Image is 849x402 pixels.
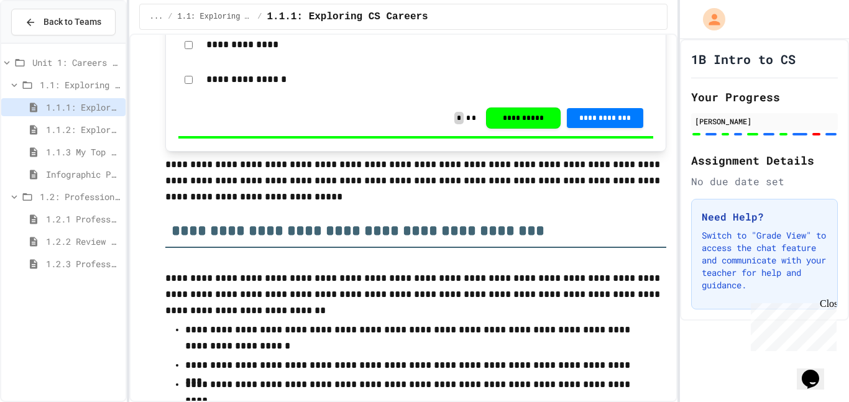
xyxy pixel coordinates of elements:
span: ... [150,12,163,22]
span: 1.1.1: Exploring CS Careers [267,9,428,24]
span: Back to Teams [44,16,101,29]
span: / [168,12,172,22]
div: My Account [690,5,728,34]
iframe: chat widget [746,298,837,351]
span: / [257,12,262,22]
span: 1.2.2 Review - Professional Communication [46,235,121,248]
span: 1.1: Exploring CS Careers [40,78,121,91]
h1: 1B Intro to CS [691,50,796,68]
button: Back to Teams [11,9,116,35]
span: 1.2: Professional Communication [40,190,121,203]
span: Unit 1: Careers & Professionalism [32,56,121,69]
p: Switch to "Grade View" to access the chat feature and communicate with your teacher for help and ... [702,229,827,291]
span: 1.2.3 Professional Communication Challenge [46,257,121,270]
h2: Your Progress [691,88,838,106]
div: No due date set [691,174,838,189]
span: 1.2.1 Professional Communication [46,212,121,226]
span: Infographic Project: Your favorite CS [46,168,121,181]
div: Chat with us now!Close [5,5,86,79]
span: 1.1.3 My Top 3 CS Careers! [46,145,121,158]
h2: Assignment Details [691,152,838,169]
div: [PERSON_NAME] [695,116,834,127]
span: 1.1: Exploring CS Careers [178,12,253,22]
span: 1.1.1: Exploring CS Careers [46,101,121,114]
iframe: chat widget [797,352,837,390]
h3: Need Help? [702,209,827,224]
span: 1.1.2: Exploring CS Careers - Review [46,123,121,136]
